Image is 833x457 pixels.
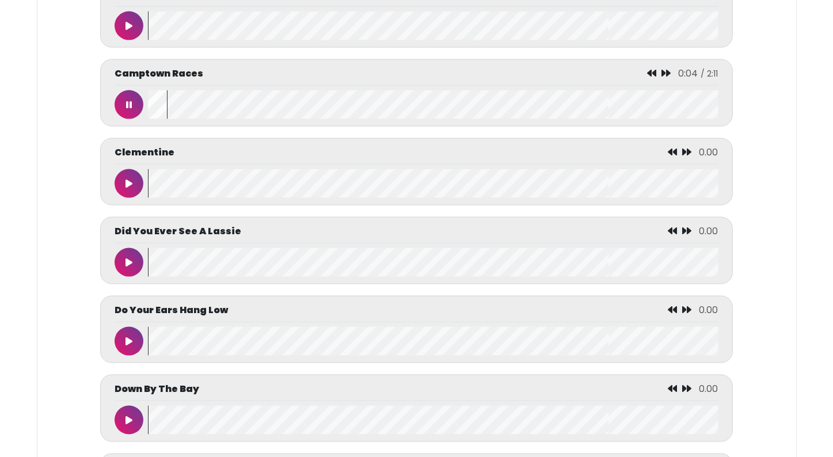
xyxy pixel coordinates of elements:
[679,67,698,80] span: 0:04
[699,303,718,317] span: 0.00
[699,146,718,159] span: 0.00
[699,382,718,395] span: 0.00
[115,303,228,317] p: Do Your Ears Hang Low
[701,68,718,79] span: / 2:11
[115,382,199,396] p: Down By The Bay
[115,224,241,238] p: Did You Ever See A Lassie
[115,67,203,81] p: Camptown Races
[115,146,174,159] p: Clementine
[699,224,718,238] span: 0.00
